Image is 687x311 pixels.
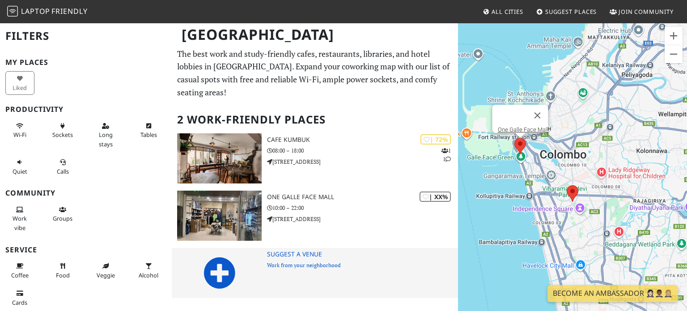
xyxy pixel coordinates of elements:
a: Cafe Kumbuk | 72% 11 Cafe Kumbuk 08:00 – 18:00 [STREET_ADDRESS] [172,133,458,183]
span: Quiet [13,167,27,175]
img: Cafe Kumbuk [177,133,262,183]
button: Alcohol [134,259,163,282]
img: One Galle Face Mall [177,191,262,241]
img: LaptopFriendly [7,6,18,17]
h3: Productivity [5,105,166,114]
p: 1 1 [441,146,451,163]
button: Sockets [48,119,77,142]
h3: My Places [5,58,166,67]
button: Coffee [5,259,34,282]
a: Suggest a Venue Work from your neighborhood [172,248,458,298]
h3: Community [5,189,166,197]
span: All Cities [492,8,523,16]
button: Cards [5,286,34,310]
h3: Cafe Kumbuk [267,136,458,144]
span: Suggest Places [545,8,597,16]
button: Groups [48,202,77,226]
div: | XX% [420,192,451,202]
span: Long stays [99,131,113,148]
span: Power sockets [52,131,73,139]
a: All Cities [479,4,527,20]
p: 08:00 – 18:00 [267,146,458,155]
button: Long stays [91,119,120,151]
h3: One Galle Face Mall [267,193,458,201]
button: Wi-Fi [5,119,34,142]
button: Tables [134,119,163,142]
button: Close [527,105,548,126]
h1: [GEOGRAPHIC_DATA] [174,22,456,47]
span: Credit cards [12,298,27,307]
span: Video/audio calls [57,167,69,175]
button: Calls [48,155,77,179]
button: Veggie [91,259,120,282]
span: Veggie [97,271,115,279]
a: Become an Ambassador 🤵🏻‍♀️🤵🏾‍♂️🤵🏼‍♀️ [547,285,678,302]
p: The best work and study-friendly cafes, restaurants, libraries, and hotel lobbies in [GEOGRAPHIC_... [177,47,453,99]
a: Suggest Places [533,4,601,20]
h2: Filters [5,22,166,50]
p: [STREET_ADDRESS] [267,215,458,223]
a: One Galle Face Mall [498,126,548,133]
h2: 2 Work-Friendly Places [177,106,453,133]
span: People working [13,214,27,231]
p: Work from your neighborhood [267,261,458,269]
a: One Galle Face Mall | XX% One Galle Face Mall 10:00 – 22:00 [STREET_ADDRESS] [172,191,458,241]
span: Friendly [51,6,87,16]
img: gray-place-d2bdb4477600e061c01bd816cc0f2ef0cfcb1ca9e3ad78868dd16fb2af073a21.png [177,248,262,298]
span: Work-friendly tables [140,131,157,139]
a: LaptopFriendly LaptopFriendly [7,4,88,20]
p: [STREET_ADDRESS] [267,158,458,166]
span: Alcohol [139,271,158,279]
span: Coffee [11,271,29,279]
button: Quiet [5,155,34,179]
a: Join Community [606,4,677,20]
h3: Suggest a Venue [267,251,458,258]
span: Stable Wi-Fi [13,131,26,139]
div: | 72% [420,134,451,145]
span: Join Community [619,8,674,16]
span: Food [56,271,70,279]
button: Zoom in [665,27,683,45]
span: Laptop [21,6,50,16]
span: Group tables [53,214,72,222]
button: Zoom out [665,45,683,63]
button: Food [48,259,77,282]
button: Work vibe [5,202,34,235]
h3: Service [5,246,166,254]
p: 10:00 – 22:00 [267,204,458,212]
